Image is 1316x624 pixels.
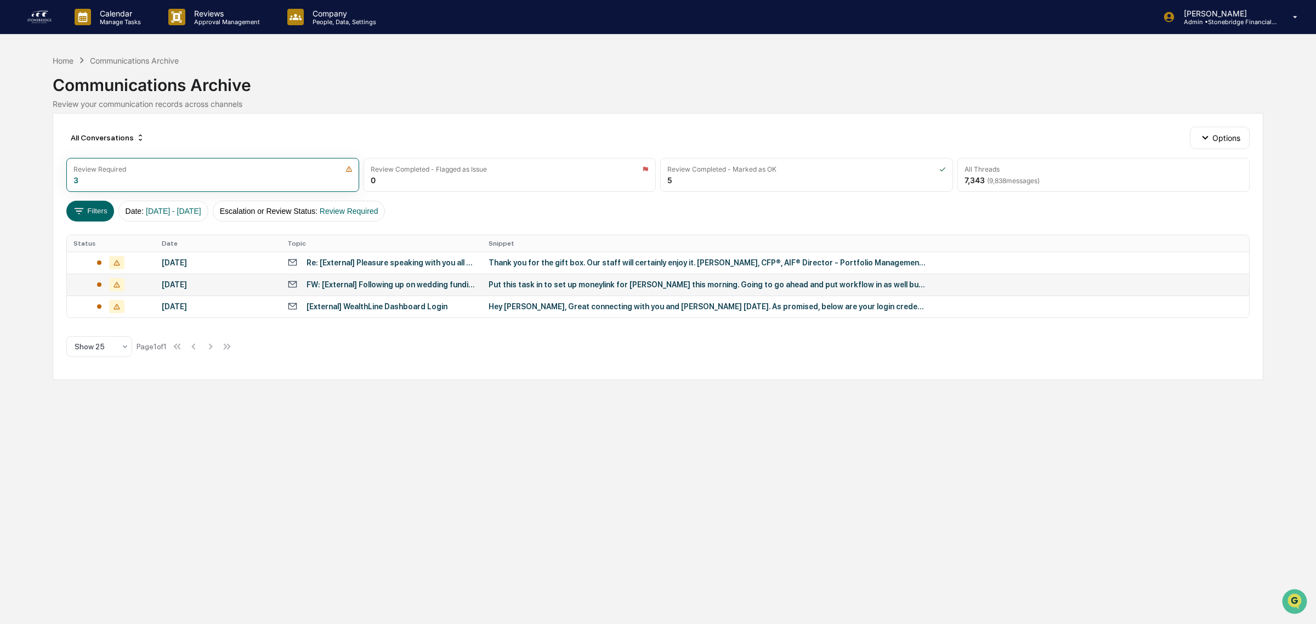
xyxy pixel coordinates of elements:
div: Review Required [73,165,126,173]
p: People, Data, Settings [304,18,382,26]
p: Approval Management [185,18,265,26]
img: icon [642,166,649,173]
span: Attestations [90,138,136,149]
a: 🗄️Attestations [75,134,140,154]
p: Reviews [185,9,265,18]
span: Data Lookup [22,159,69,170]
p: [PERSON_NAME] [1175,9,1277,18]
iframe: Open customer support [1281,588,1311,617]
button: Date:[DATE] - [DATE] [118,201,208,222]
div: 🖐️ [11,139,20,148]
button: Escalation or Review Status:Review Required [213,201,385,222]
span: Pylon [109,186,133,194]
p: Calendar [91,9,146,18]
p: How can we help? [11,23,200,41]
th: Snippet [482,235,1249,252]
div: Review your communication records across channels [53,99,1263,109]
span: Preclearance [22,138,71,149]
img: icon [939,166,946,173]
p: Admin • Stonebridge Financial Group [1175,18,1277,26]
div: We're available if you need us! [37,95,139,104]
div: 0 [371,175,376,185]
div: All Threads [965,165,1000,173]
img: logo [26,8,53,26]
button: Options [1190,127,1250,149]
div: [DATE] [162,258,274,267]
div: [External] WealthLine Dashboard Login [307,302,447,311]
p: Company [304,9,382,18]
button: Start new chat [186,87,200,100]
span: ( 9,838 messages) [987,177,1040,185]
a: 🖐️Preclearance [7,134,75,154]
div: Put this task in to set up moneylink for [PERSON_NAME] this morning. Going to go ahead and put wo... [489,280,927,289]
p: Manage Tasks [91,18,146,26]
div: Communications Archive [53,66,1263,95]
div: [DATE] [162,280,274,289]
div: Communications Archive [90,56,179,65]
div: Thank you for the gift box. Our staff will certainly enjoy it. [PERSON_NAME], CFP®, AIF® Director... [489,258,927,267]
div: 🔎 [11,160,20,169]
img: 1746055101610-c473b297-6a78-478c-a979-82029cc54cd1 [11,84,31,104]
div: [DATE] [162,302,274,311]
div: Review Completed - Flagged as Issue [371,165,487,173]
th: Topic [281,235,482,252]
div: Page 1 of 1 [137,342,167,351]
img: icon [345,166,353,173]
div: All Conversations [66,129,149,146]
span: [DATE] - [DATE] [146,207,201,215]
div: 5 [667,175,672,185]
div: Home [53,56,73,65]
button: Filters [66,201,114,222]
th: Date [155,235,281,252]
div: Hey [PERSON_NAME], Great connecting with you and [PERSON_NAME] [DATE]. As promised, below are you... [489,302,927,311]
div: 3 [73,175,78,185]
div: 7,343 [965,175,1040,185]
div: FW: [External] Following up on wedding funding [307,280,475,289]
span: Review Required [320,207,378,215]
div: 🗄️ [80,139,88,148]
a: Powered byPylon [77,185,133,194]
div: Re: [External] Pleasure speaking with you all [DATE].... EBSIX materials ([DATE]) [307,258,475,267]
div: Start new chat [37,84,180,95]
div: Review Completed - Marked as OK [667,165,776,173]
a: 🔎Data Lookup [7,155,73,174]
th: Status [67,235,155,252]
